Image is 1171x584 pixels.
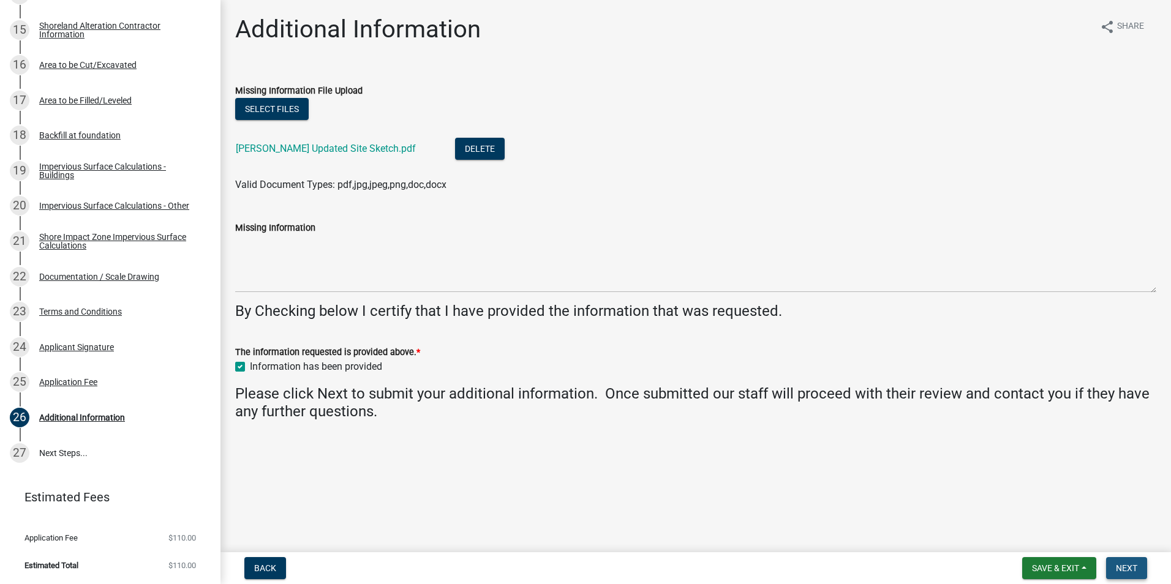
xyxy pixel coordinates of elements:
[10,55,29,75] div: 16
[10,91,29,110] div: 17
[39,233,201,250] div: Shore Impact Zone Impervious Surface Calculations
[39,272,159,281] div: Documentation / Scale Drawing
[235,98,309,120] button: Select files
[235,302,1156,320] h4: By Checking below I certify that I have provided the information that was requested.
[10,302,29,321] div: 23
[39,413,125,422] div: Additional Information
[455,138,505,160] button: Delete
[168,534,196,542] span: $110.00
[1090,15,1154,39] button: shareShare
[244,557,286,579] button: Back
[1116,563,1137,573] span: Next
[10,485,201,509] a: Estimated Fees
[10,161,29,181] div: 19
[10,408,29,427] div: 26
[235,348,420,357] label: The information requested is provided above.
[39,201,189,210] div: Impervious Surface Calculations - Other
[39,61,137,69] div: Area to be Cut/Excavated
[235,179,446,190] span: Valid Document Types: pdf,jpg,jpeg,png,doc,docx
[1106,557,1147,579] button: Next
[235,385,1156,421] h4: Please click Next to submit your additional information. Once submitted our staff will proceed wi...
[1022,557,1096,579] button: Save & Exit
[10,20,29,40] div: 15
[235,87,363,95] label: Missing Information File Upload
[24,534,78,542] span: Application Fee
[10,267,29,286] div: 22
[168,561,196,569] span: $110.00
[254,563,276,573] span: Back
[1117,20,1144,34] span: Share
[24,561,78,569] span: Estimated Total
[455,144,505,155] wm-modal-confirm: Delete Document
[39,21,201,39] div: Shoreland Alteration Contractor Information
[250,359,382,374] label: Information has been provided
[235,15,481,44] h1: Additional Information
[10,231,29,251] div: 21
[39,162,201,179] div: Impervious Surface Calculations - Buildings
[235,224,315,233] label: Missing Information
[10,443,29,463] div: 27
[10,337,29,357] div: 24
[39,307,122,316] div: Terms and Conditions
[1100,20,1115,34] i: share
[10,372,29,392] div: 25
[39,131,121,140] div: Backfill at foundation
[39,343,114,351] div: Applicant Signature
[10,125,29,145] div: 18
[1032,563,1079,573] span: Save & Exit
[236,143,416,154] a: [PERSON_NAME] Updated Site Sketch.pdf
[10,196,29,215] div: 20
[39,96,132,105] div: Area to be Filled/Leveled
[39,378,97,386] div: Application Fee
